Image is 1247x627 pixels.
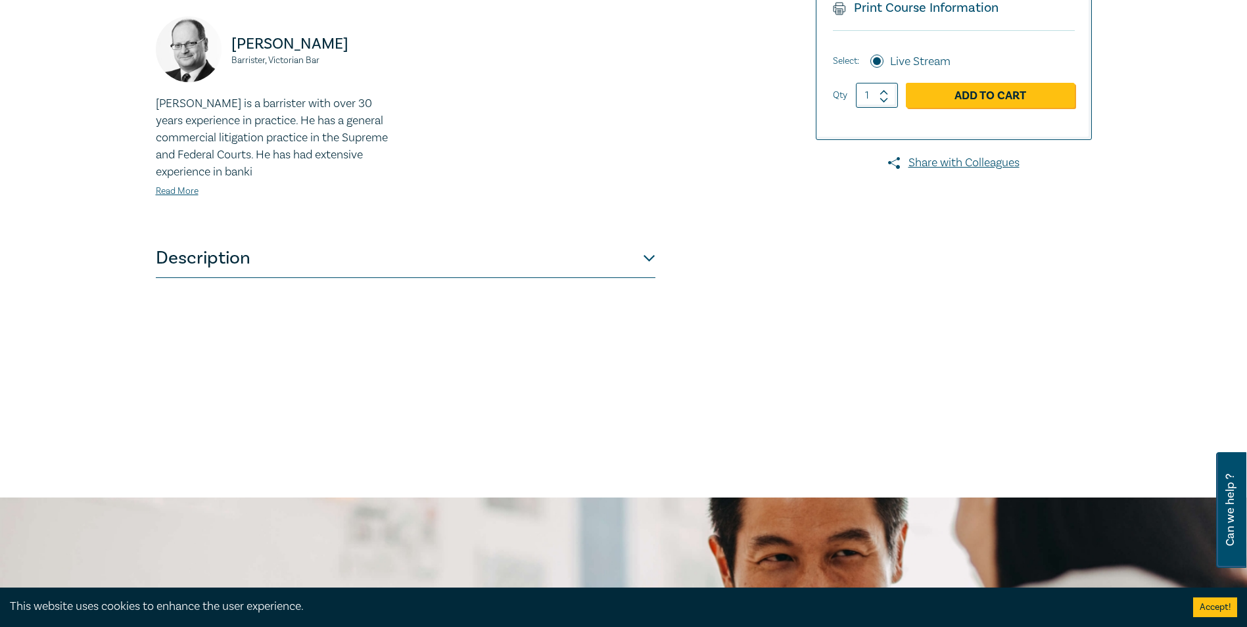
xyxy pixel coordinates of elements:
label: Live Stream [890,53,951,70]
a: Read More [156,185,199,197]
small: Barrister, Victorian Bar [231,56,398,65]
a: Add to Cart [906,83,1075,108]
label: Qty [833,88,847,103]
span: Can we help ? [1224,460,1236,560]
img: https://s3.ap-southeast-2.amazonaws.com/lc-presenter-images/Tomaso%20Di%20Lallo.jpg [156,16,222,82]
span: Select: [833,54,859,68]
p: [PERSON_NAME] is a barrister with over 30 years experience in practice. He has a general commerci... [156,95,398,181]
div: This website uses cookies to enhance the user experience. [10,598,1173,615]
button: Description [156,239,655,278]
button: Accept cookies [1193,597,1237,617]
input: 1 [856,83,898,108]
p: [PERSON_NAME] [231,34,398,55]
a: Share with Colleagues [816,154,1092,172]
